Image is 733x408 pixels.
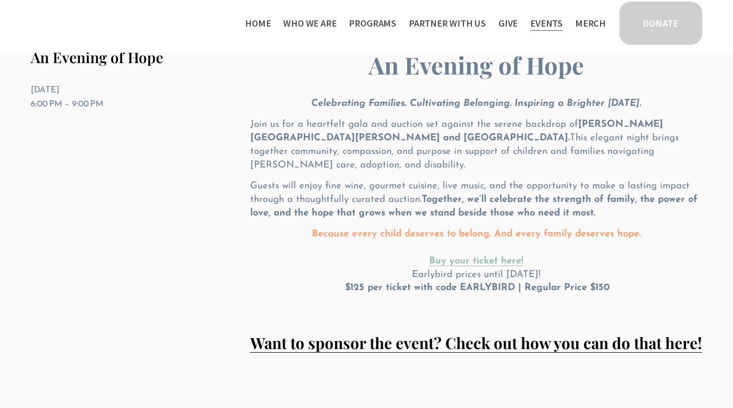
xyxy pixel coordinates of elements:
a: Want to sponsor the event? Check out how you can do that here! [250,332,702,353]
time: 6:00 PM [31,100,62,109]
time: 9:00 PM [72,100,103,109]
a: folder dropdown [283,15,336,32]
strong: Because every child deserves to belong. And every family deserves hope. [312,229,641,239]
em: Celebrating Families. Cultivating Belonging. Inspiring a Brighter [DATE]. [311,99,641,109]
strong: An Evening of Hope [369,49,584,80]
a: Events [530,15,563,32]
a: folder dropdown [409,15,486,32]
span: Programs [349,16,396,31]
h1: An Evening of Hope [31,49,232,66]
p: Earlybird prices until [DATE]! [250,227,702,295]
strong: Together, we’ll celebrate the strength of family, the power of love, and the hope that grows when... [250,195,701,218]
strong: $125 per ticket with code EARLYBIRD | Regular Price $150 [345,283,610,293]
a: folder dropdown [349,15,396,32]
a: Merch [575,15,606,32]
span: Join us for a heartfelt gala and auction set against the serene backdrop of This elegant night br... [250,119,682,170]
a: Give [498,15,518,32]
time: [DATE] [31,86,59,94]
a: Buy your ticket here! [429,256,523,266]
span: Who We Are [283,16,336,31]
span: Guests will enjoy fine wine, gourmet cuisine, live music, and the opportunity to make a lasting i... [250,181,701,218]
span: Partner With Us [409,16,486,31]
a: Home [245,15,271,32]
